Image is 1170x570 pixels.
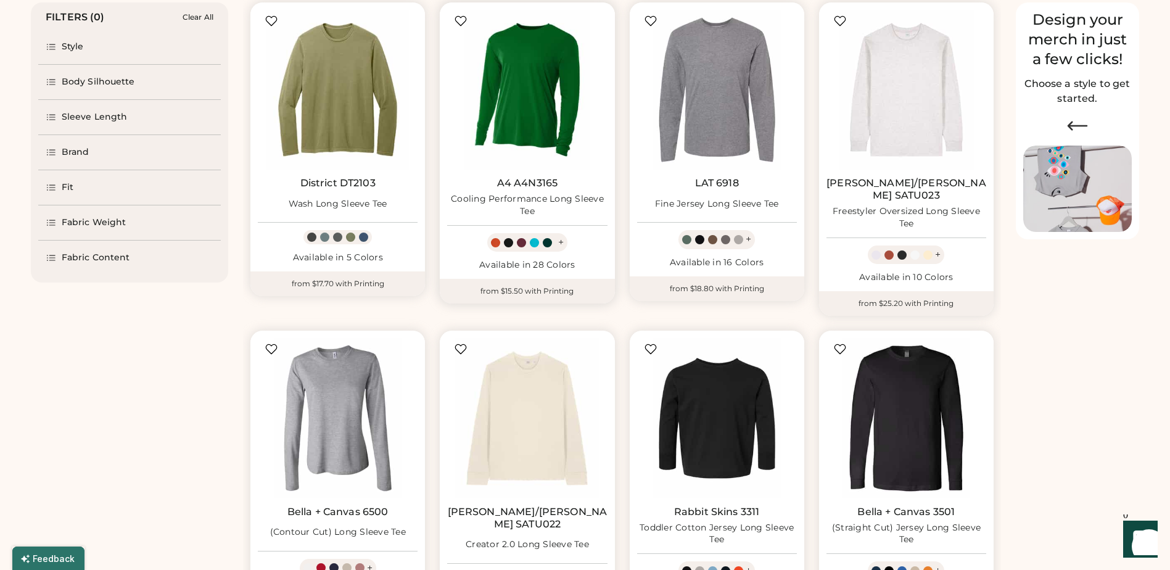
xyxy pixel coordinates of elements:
div: Available in 16 Colors [637,257,797,269]
div: from $17.70 with Printing [250,271,425,296]
div: Style [62,41,84,53]
div: Wash Long Sleeve Tee [289,198,387,210]
div: Available in 28 Colors [447,259,607,271]
div: + [746,233,751,246]
img: LAT 6918 Fine Jersey Long Sleeve Tee [637,10,797,170]
div: Freestyler Oversized Long Sleeve Tee [826,205,986,230]
div: Design your merch in just a few clicks! [1023,10,1132,69]
img: A4 A4N3165 Cooling Performance Long Sleeve Tee [447,10,607,170]
div: (Contour Cut) Long Sleeve Tee [270,526,406,539]
img: Stanley/Stella SATU023 Freestyler Oversized Long Sleeve Tee [826,10,986,170]
div: Fabric Weight [62,217,126,229]
div: + [935,248,941,262]
div: (Straight Cut) Jersey Long Sleeve Tee [826,522,986,547]
a: [PERSON_NAME]/[PERSON_NAME] SATU022 [447,506,607,531]
a: District DT2103 [300,177,376,189]
div: Toddler Cotton Jersey Long Sleeve Tee [637,522,797,547]
img: BELLA + CANVAS 3501 (Straight Cut) Jersey Long Sleeve Tee [826,338,986,498]
a: A4 A4N3165 [497,177,558,189]
img: Stanley/Stella SATU022 Creator 2.0 Long Sleeve Tee [447,338,607,498]
div: Body Silhouette [62,76,135,88]
div: Fit [62,181,73,194]
div: Fine Jersey Long Sleeve Tee [655,198,779,210]
a: LAT 6918 [695,177,739,189]
div: Available in 10 Colors [826,271,986,284]
img: BELLA + CANVAS 6500 (Contour Cut) Long Sleeve Tee [258,338,418,498]
img: Rabbit Skins 3311 Toddler Cotton Jersey Long Sleeve Tee [637,338,797,498]
div: from $25.20 with Printing [819,291,994,316]
div: Available in 5 Colors [258,252,418,264]
div: from $15.50 with Printing [440,279,614,304]
div: Sleeve Length [62,111,127,123]
a: [PERSON_NAME]/[PERSON_NAME] SATU023 [826,177,986,202]
div: Brand [62,146,89,159]
div: Cooling Performance Long Sleeve Tee [447,193,607,218]
h2: Choose a style to get started. [1023,76,1132,106]
a: Bella + Canvas 6500 [287,506,389,518]
a: Rabbit Skins 3311 [674,506,760,518]
a: Bella + Canvas 3501 [857,506,955,518]
iframe: Front Chat [1111,514,1164,568]
div: + [558,236,564,249]
div: from $18.80 with Printing [630,276,804,301]
img: Image of Lisa Congdon Eye Print on T-Shirt and Hat [1023,146,1132,233]
div: FILTERS (0) [46,10,105,25]
div: Clear All [183,13,213,22]
div: Fabric Content [62,252,130,264]
img: District DT2103 Wash Long Sleeve Tee [258,10,418,170]
div: Creator 2.0 Long Sleeve Tee [466,539,589,551]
